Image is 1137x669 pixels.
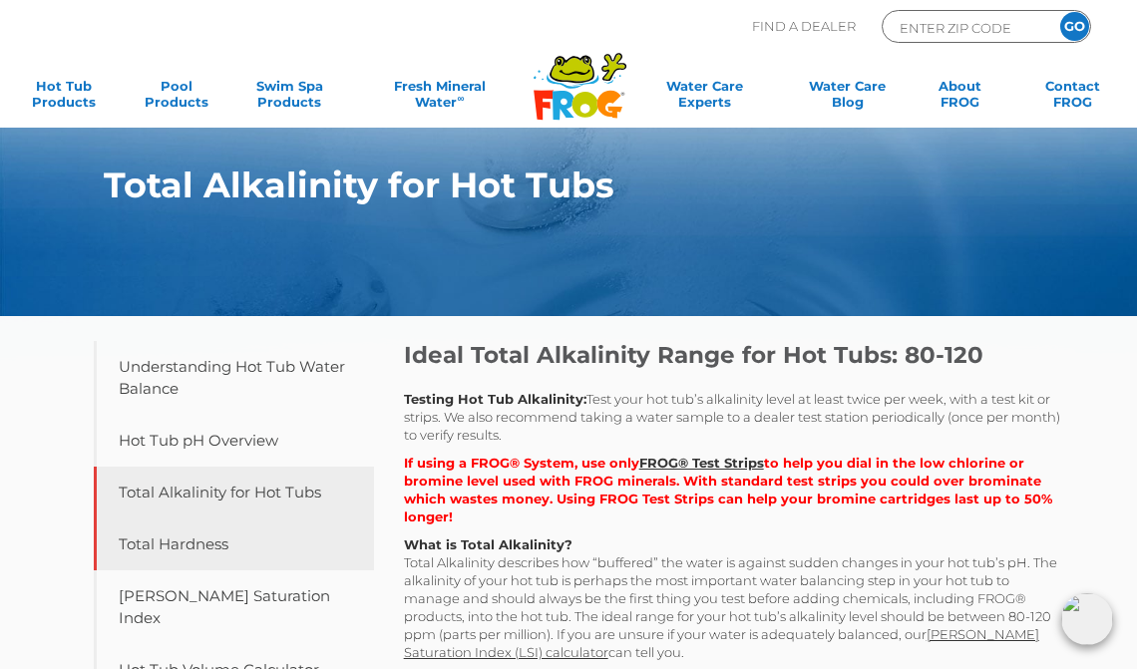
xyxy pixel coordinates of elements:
a: AboutFROG [917,78,1004,118]
p: Find A Dealer [752,10,856,43]
a: Hot Tub pH Overview [94,415,374,467]
a: Water CareExperts [631,78,779,118]
a: Swim SpaProducts [245,78,333,118]
sup: ∞ [457,93,464,104]
input: Zip Code Form [898,16,1032,39]
a: PoolProducts [133,78,220,118]
p: Test your hot tub’s alkalinity level at least twice per week, with a test kit or strips. We also ... [404,390,1063,444]
a: Fresh MineralWater∞ [358,78,521,118]
strong: Testing Hot Tub Alkalinity: [404,391,586,407]
a: Total Alkalinity for Hot Tubs [94,467,374,518]
a: Hot TubProducts [20,78,108,118]
h1: Total Alkalinity for Hot Tubs [104,166,964,205]
img: openIcon [1061,593,1113,645]
a: Total Hardness [94,518,374,570]
a: FROG® Test Strips [639,455,764,471]
strong: What is Total Alkalinity? [404,536,572,552]
a: ContactFROG [1029,78,1117,118]
strong: If using a FROG® System, use only to help you dial in the low chlorine or bromine level used with... [404,455,1052,524]
a: Understanding Hot Tub Water Balance [94,341,374,415]
a: [PERSON_NAME] Saturation Index [94,570,374,644]
p: Total Alkalinity describes how “buffered” the water is against sudden changes in your hot tub’s p... [404,535,1063,661]
h2: Ideal Total Alkalinity Range for Hot Tubs: 80-120 [404,341,1063,369]
a: Water CareBlog [804,78,892,118]
input: GO [1060,12,1089,41]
